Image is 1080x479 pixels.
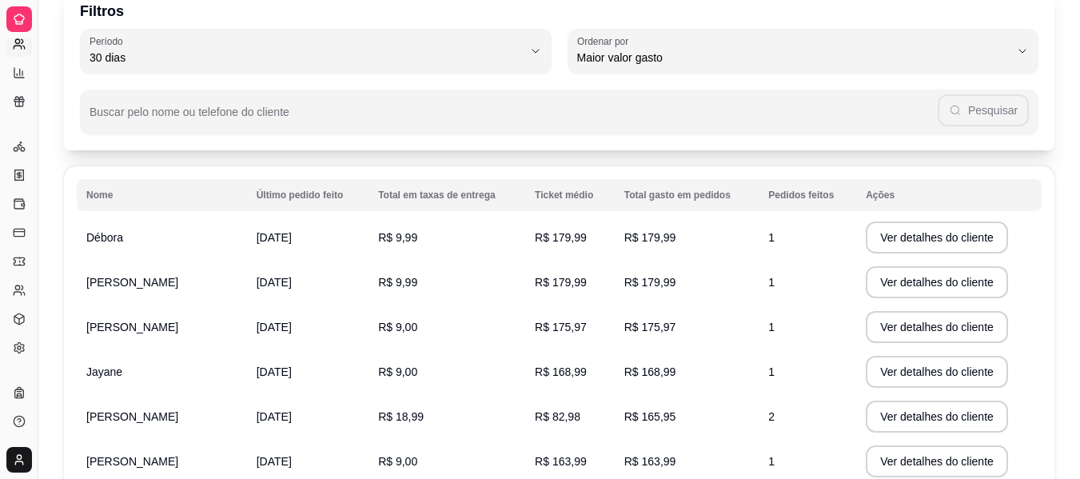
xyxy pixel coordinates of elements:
span: R$ 18,99 [378,410,424,423]
span: 1 [768,276,775,289]
span: R$ 168,99 [624,365,676,378]
th: Total em taxas de entrega [369,179,525,211]
span: [PERSON_NAME] [86,321,178,333]
span: R$ 165,95 [624,410,676,423]
span: R$ 179,99 [535,276,587,289]
button: Ver detalhes do cliente [866,266,1008,298]
span: R$ 163,99 [624,455,676,468]
th: Total gasto em pedidos [615,179,759,211]
span: 1 [768,321,775,333]
span: [DATE] [257,321,292,333]
span: [DATE] [257,455,292,468]
button: Ver detalhes do cliente [866,445,1008,477]
span: R$ 9,00 [378,365,417,378]
th: Pedidos feitos [759,179,856,211]
th: Último pedido feito [247,179,369,211]
span: R$ 9,99 [378,231,417,244]
span: R$ 179,99 [535,231,587,244]
span: Débora [86,231,123,244]
span: R$ 179,99 [624,276,676,289]
button: Ver detalhes do cliente [866,401,1008,433]
span: R$ 163,99 [535,455,587,468]
span: [PERSON_NAME] [86,276,178,289]
span: R$ 179,99 [624,231,676,244]
button: Ver detalhes do cliente [866,356,1008,388]
label: Período [90,34,128,48]
span: R$ 168,99 [535,365,587,378]
th: Ações [856,179,1042,211]
span: [DATE] [257,365,292,378]
button: Período30 dias [80,29,552,74]
button: Ver detalhes do cliente [866,222,1008,253]
span: [DATE] [257,276,292,289]
label: Ordenar por [577,34,634,48]
span: 1 [768,365,775,378]
span: Jayane [86,365,122,378]
span: 30 dias [90,50,523,66]
span: 1 [768,455,775,468]
span: [DATE] [257,410,292,423]
span: 2 [768,410,775,423]
span: [DATE] [257,231,292,244]
span: R$ 9,00 [378,455,417,468]
span: [PERSON_NAME] [86,455,178,468]
span: R$ 175,97 [624,321,676,333]
span: Maior valor gasto [577,50,1010,66]
span: R$ 9,99 [378,276,417,289]
span: 1 [768,231,775,244]
input: Buscar pelo nome ou telefone do cliente [90,110,938,126]
th: Nome [77,179,247,211]
span: R$ 9,00 [378,321,417,333]
span: [PERSON_NAME] [86,410,178,423]
th: Ticket médio [525,179,615,211]
span: R$ 82,98 [535,410,580,423]
button: Ver detalhes do cliente [866,311,1008,343]
span: R$ 175,97 [535,321,587,333]
button: Ordenar porMaior valor gasto [568,29,1039,74]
